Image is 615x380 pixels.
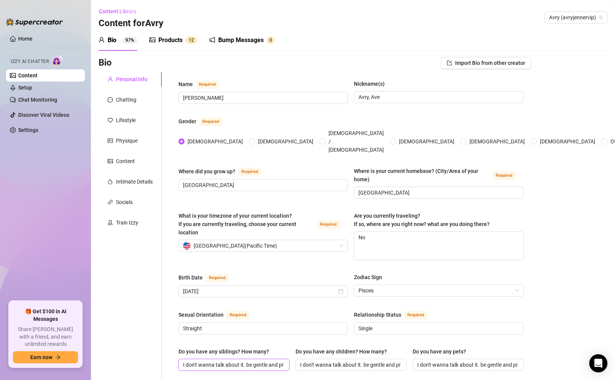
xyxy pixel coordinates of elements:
div: Products [158,36,183,45]
span: Avry (avryjennervip) [549,12,603,23]
div: Do you have any pets? [413,347,466,356]
span: [DEMOGRAPHIC_DATA] / [DEMOGRAPHIC_DATA] [325,129,387,154]
sup: 0 [267,36,274,44]
input: Where did you grow up? [183,181,342,189]
span: [DEMOGRAPHIC_DATA] [537,137,598,146]
span: 1 [189,38,191,43]
div: Bio [108,36,116,45]
input: Name [183,94,342,102]
span: Share [PERSON_NAME] with a friend, and earn unlimited rewards [13,326,78,348]
input: Do you have any pets? [417,361,518,369]
span: Izzy AI Chatter [11,58,49,65]
button: Import Bio from other creator [441,57,531,69]
span: [DEMOGRAPHIC_DATA] [255,137,316,146]
span: idcard [108,138,113,143]
input: Nickname(s) [358,93,517,101]
span: [DEMOGRAPHIC_DATA] [185,137,246,146]
a: Content [18,72,38,79]
div: Where did you grow up? [178,167,235,176]
div: Name [178,80,193,88]
label: Where did you grow up? [178,167,269,176]
label: Where is your current homebase? (City/Area of your home) [354,167,523,184]
span: [DEMOGRAPHIC_DATA] [466,137,528,146]
div: Socials [116,198,133,206]
sup: 12 [186,36,197,44]
div: Zodiac Sign [354,273,382,281]
span: heart [108,118,113,123]
input: Birth Date [183,287,336,295]
span: Required [196,80,219,89]
label: Name [178,80,227,89]
span: Are you currently traveling? If so, where are you right now? what are you doing there? [354,213,490,227]
input: Relationship Status [358,324,517,333]
span: 2 [191,38,194,43]
img: logo-BBDzfeDw.svg [6,18,63,26]
span: Earn now [30,354,52,360]
a: Settings [18,127,38,133]
span: arrow-right [55,355,61,360]
input: Do you have any children? How many? [300,361,401,369]
img: us [183,242,191,250]
a: Chat Monitoring [18,97,57,103]
sup: 97% [122,36,137,44]
span: What is your timezone of your current location? If you are currently traveling, choose your curre... [178,213,296,236]
label: Nickname(s) [354,80,390,88]
span: Required [317,220,340,229]
div: Relationship Status [354,311,401,319]
div: Physique [116,137,138,145]
span: Required [238,168,261,176]
span: Required [199,118,222,126]
img: AI Chatter [52,55,64,66]
span: [DEMOGRAPHIC_DATA] [396,137,457,146]
span: Required [227,311,249,319]
div: Birth Date [178,273,203,282]
span: user [108,77,113,82]
div: Gender [178,117,196,126]
div: Lifestyle [116,116,136,124]
label: Do you have any children? How many? [296,347,392,356]
div: Sexual Orientation [178,311,224,319]
button: Earn nowarrow-right [13,351,78,363]
span: user [99,37,105,43]
label: Relationship Status [354,310,435,319]
label: Birth Date [178,273,237,282]
span: Required [493,171,515,180]
div: Do you have any children? How many? [296,347,387,356]
span: experiment [108,220,113,225]
a: Discover Viral Videos [18,112,69,118]
div: Personal Info [116,75,147,83]
span: Import Bio from other creator [455,60,525,66]
h3: Content for Avry [99,17,163,30]
input: Where is your current homebase? (City/Area of your home) [358,188,517,197]
textarea: No [354,232,523,260]
label: Do you have any pets? [413,347,471,356]
span: Content Library [99,8,136,14]
span: notification [209,37,215,43]
input: Sexual Orientation [183,324,342,333]
span: Required [404,311,427,319]
div: Where is your current homebase? (City/Area of your home) [354,167,489,184]
label: Gender [178,117,230,126]
button: Content Library [99,5,142,17]
label: Zodiac Sign [354,273,387,281]
span: message [108,97,113,102]
div: Open Intercom Messenger [589,354,607,372]
span: picture [108,159,113,164]
div: Content [116,157,135,165]
a: Home [18,36,33,42]
div: Train Izzy [116,218,138,227]
span: 🎁 Get $100 in AI Messages [13,308,78,323]
a: Setup [18,85,32,91]
span: link [108,199,113,205]
span: Required [206,274,228,282]
div: Nickname(s) [354,80,385,88]
input: Do you have any siblings? How many? [183,361,283,369]
span: [GEOGRAPHIC_DATA] ( Pacific Time ) [194,240,277,251]
span: fire [108,179,113,184]
div: Chatting [116,96,136,104]
span: import [447,60,452,66]
label: Do you have any siblings? How many? [178,347,274,356]
div: Intimate Details [116,177,153,186]
span: team [599,15,603,20]
label: Sexual Orientation [178,310,258,319]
